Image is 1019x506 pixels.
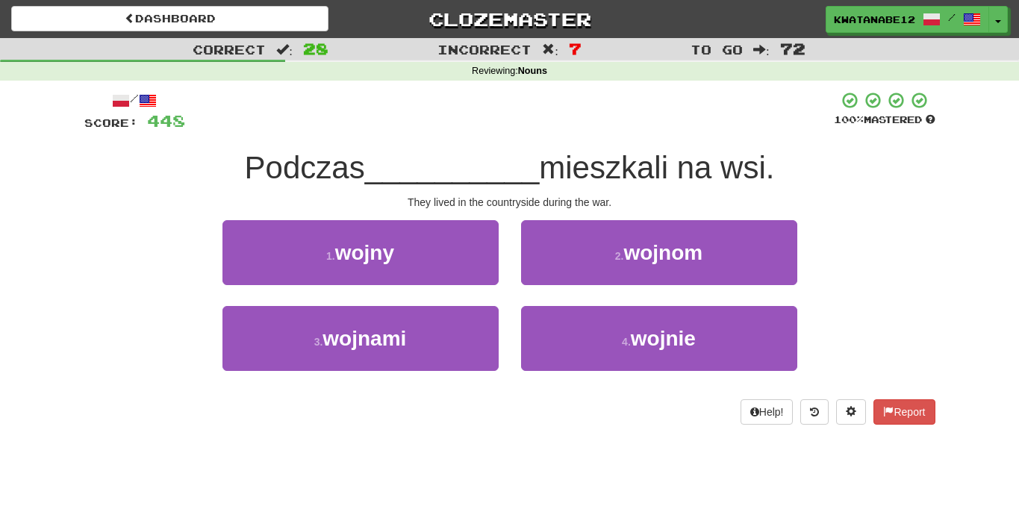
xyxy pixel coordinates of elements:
button: 1.wojny [222,220,499,285]
span: 7 [569,40,582,57]
span: : [753,43,770,56]
small: 2 . [615,250,624,262]
strong: Nouns [518,66,547,76]
div: / [84,91,185,110]
span: 28 [303,40,328,57]
span: mieszkali na wsi. [539,150,774,185]
span: Incorrect [437,42,532,57]
button: Report [873,399,935,425]
span: wojny [335,241,394,264]
button: 3.wojnami [222,306,499,371]
div: They lived in the countryside during the war. [84,195,935,210]
span: wojnami [322,327,406,350]
a: kwatanabe12 / [826,6,989,33]
small: 4 . [622,336,631,348]
span: 448 [147,111,185,130]
span: 72 [780,40,805,57]
span: : [542,43,558,56]
span: Correct [193,42,266,57]
span: 100 % [834,113,864,125]
span: / [948,12,956,22]
span: wojnom [623,241,702,264]
span: kwatanabe12 [834,13,915,26]
span: : [276,43,293,56]
span: wojnie [631,327,696,350]
button: 2.wojnom [521,220,797,285]
div: Mastered [834,113,935,127]
span: __________ [365,150,540,185]
span: To go [691,42,743,57]
button: Round history (alt+y) [800,399,829,425]
button: 4.wojnie [521,306,797,371]
small: 1 . [326,250,335,262]
span: Podczas [245,150,365,185]
a: Dashboard [11,6,328,31]
a: Clozemaster [351,6,668,32]
small: 3 . [314,336,323,348]
span: Score: [84,116,138,129]
button: Help! [741,399,794,425]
